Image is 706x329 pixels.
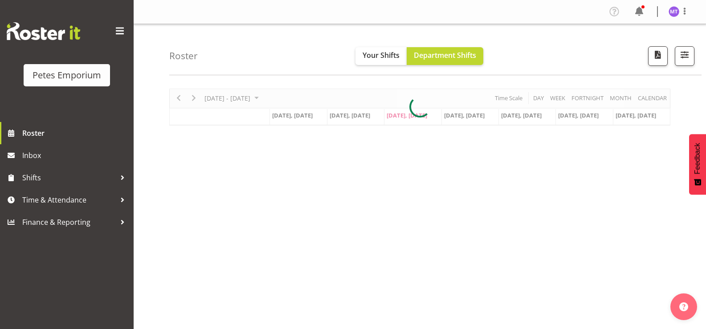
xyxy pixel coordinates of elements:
button: Department Shifts [407,47,483,65]
img: mya-taupawa-birkhead5814.jpg [669,6,679,17]
span: Department Shifts [414,50,476,60]
button: Filter Shifts [675,46,694,66]
span: Shifts [22,171,116,184]
button: Download a PDF of the roster according to the set date range. [648,46,668,66]
h4: Roster [169,51,198,61]
span: Finance & Reporting [22,215,116,229]
span: Inbox [22,149,129,162]
button: Feedback - Show survey [689,134,706,195]
span: Feedback [694,143,702,174]
span: Time & Attendance [22,193,116,207]
div: Petes Emporium [33,69,101,82]
img: help-xxl-2.png [679,302,688,311]
button: Your Shifts [355,47,407,65]
span: Roster [22,126,129,140]
span: Your Shifts [363,50,400,60]
img: Rosterit website logo [7,22,80,40]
